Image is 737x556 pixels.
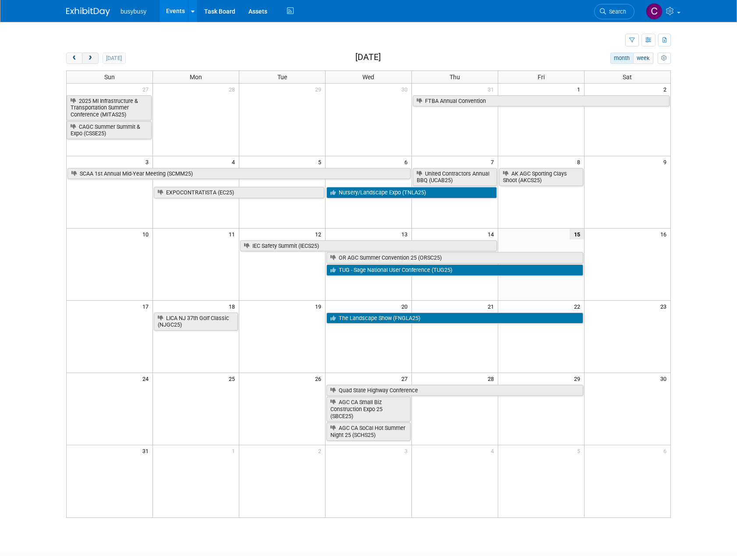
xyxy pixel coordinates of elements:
[67,95,152,120] a: 2025 MI Infrastructure & Transportation Summer Conference (MITAS25)
[314,84,325,95] span: 29
[623,74,632,81] span: Sat
[228,229,239,239] span: 11
[413,168,497,186] a: United Contractors Annual BBQ (UCAB25)
[240,240,497,252] a: IEC Safety Summit (IECS25)
[658,53,671,64] button: myCustomButton
[663,84,670,95] span: 2
[450,74,460,81] span: Thu
[120,8,146,15] span: busybusy
[145,156,152,167] span: 3
[355,53,381,62] h2: [DATE]
[228,84,239,95] span: 28
[231,156,239,167] span: 4
[646,3,663,20] img: Collin Larson
[326,187,497,198] a: Nursery/Landscape Expo (TNLA25)
[490,156,498,167] span: 7
[67,121,152,139] a: CAGC Summer Summit & Expo (CSSE25)
[190,74,202,81] span: Mon
[66,53,82,64] button: prev
[487,373,498,384] span: 28
[573,301,584,312] span: 22
[154,187,324,198] a: EXPOCONTRATISTA (EC25)
[576,445,584,456] span: 5
[610,53,634,64] button: month
[82,53,98,64] button: next
[317,445,325,456] span: 2
[103,53,126,64] button: [DATE]
[142,301,152,312] span: 17
[142,445,152,456] span: 31
[400,229,411,239] span: 13
[400,84,411,95] span: 30
[404,156,411,167] span: 6
[277,74,287,81] span: Tue
[538,74,545,81] span: Fri
[326,422,411,440] a: AGC CA SoCal Hot Summer Night 25 (SCHS25)
[576,156,584,167] span: 8
[317,156,325,167] span: 5
[487,301,498,312] span: 21
[362,74,374,81] span: Wed
[67,168,411,179] a: SCAA 1st Annual Mid-Year Meeting (SCMM25)
[326,313,583,324] a: The Landscape Show (FNGLA25)
[663,445,670,456] span: 6
[499,168,583,186] a: AK AGC Sporting Clays Shoot (AKCS25)
[326,397,411,422] a: AGC CA Small Biz Construction Expo 25 (SBCE25)
[326,385,583,396] a: Quad State Highway Conference
[142,229,152,239] span: 10
[570,229,584,239] span: 15
[573,373,584,384] span: 29
[154,313,238,331] a: LICA NJ 37th Golf Classic (NJGC25)
[400,373,411,384] span: 27
[326,252,583,264] a: OR AGC Summer Convention 25 (ORSC25)
[400,301,411,312] span: 20
[142,84,152,95] span: 27
[659,373,670,384] span: 30
[314,229,325,239] span: 12
[231,445,239,456] span: 1
[663,156,670,167] span: 9
[487,229,498,239] span: 14
[576,84,584,95] span: 1
[142,373,152,384] span: 24
[228,373,239,384] span: 25
[659,301,670,312] span: 23
[661,56,667,61] i: Personalize Calendar
[413,95,670,107] a: FTBA Annual Convention
[490,445,498,456] span: 4
[66,7,110,16] img: ExhibitDay
[606,8,626,15] span: Search
[326,264,583,276] a: TUG - Sage National User Conference (TUG25)
[659,229,670,239] span: 16
[314,301,325,312] span: 19
[594,4,634,19] a: Search
[104,74,115,81] span: Sun
[633,53,653,64] button: week
[487,84,498,95] span: 31
[314,373,325,384] span: 26
[228,301,239,312] span: 18
[404,445,411,456] span: 3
